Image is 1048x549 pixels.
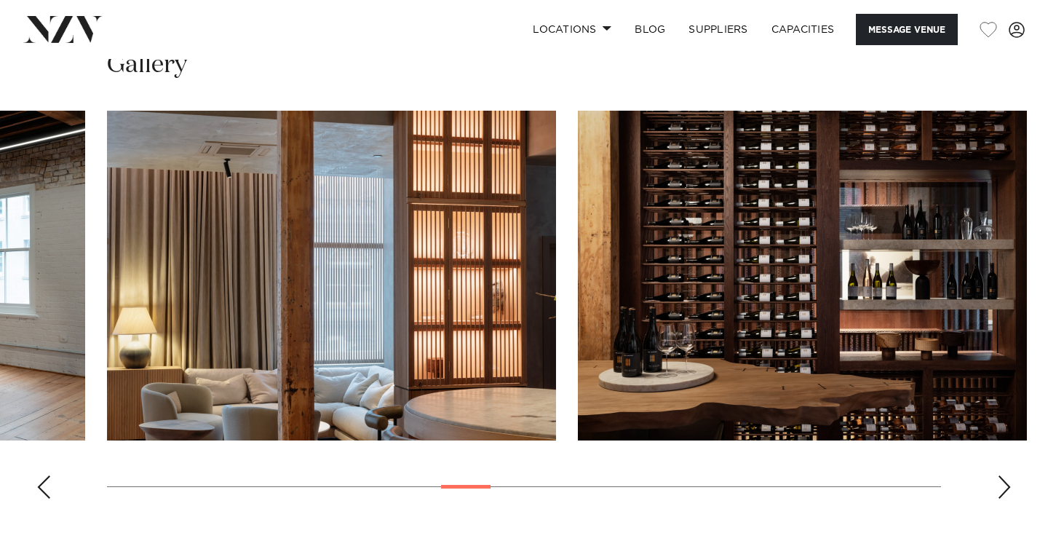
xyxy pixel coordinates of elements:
a: SUPPLIERS [677,14,759,45]
a: BLOG [623,14,677,45]
h2: Gallery [107,49,187,82]
swiper-slide: 14 / 30 [578,111,1027,441]
img: nzv-logo.png [23,16,103,42]
swiper-slide: 13 / 30 [107,111,556,441]
button: Message Venue [856,14,958,45]
a: Capacities [760,14,846,45]
a: Locations [521,14,623,45]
